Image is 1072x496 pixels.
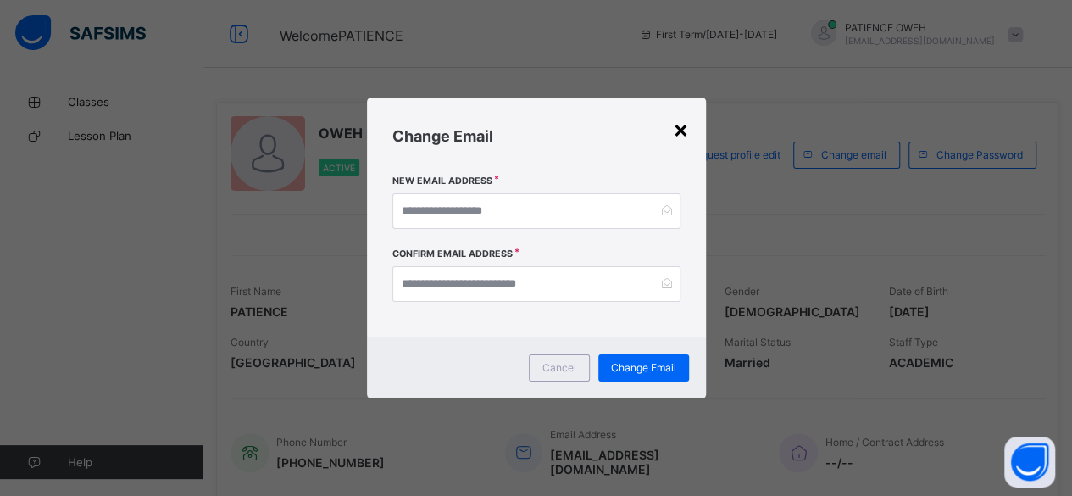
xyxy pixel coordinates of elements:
h2: Change Email [392,127,680,145]
label: Confirm Email Address [392,248,513,259]
button: Open asap [1004,437,1055,488]
span: Change Email [611,361,676,374]
span: Cancel [542,361,576,374]
label: New Email Address [392,176,492,187]
div: × [673,114,689,143]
